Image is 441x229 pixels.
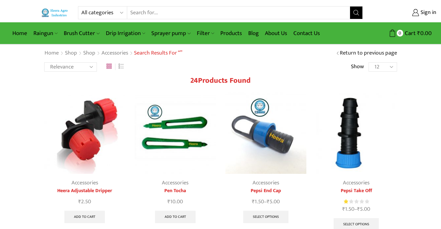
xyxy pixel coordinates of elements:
[101,49,128,57] a: Accessories
[357,205,360,214] span: ₹
[350,7,362,19] button: Search button
[30,26,61,41] a: Raingun
[194,26,217,41] a: Filter
[351,63,364,71] span: Show
[417,29,432,38] bdi: 0.00
[64,211,105,223] a: Add to cart: “Heera Adjustable Dripper”
[243,211,288,223] a: Select options for “Pepsi End Cap”
[262,26,290,41] a: About Us
[252,197,264,206] bdi: 1.50
[162,178,188,187] a: Accessories
[135,187,216,195] a: Pen Tocha
[225,93,307,174] img: Pepsi End Cap
[134,50,182,57] h1: Search results for “”
[397,30,403,36] span: 0
[267,197,270,206] span: ₹
[198,74,251,87] span: Products found
[167,197,183,206] bdi: 10.00
[267,197,280,206] bdi: 5.00
[65,49,77,57] a: Shop
[417,29,420,38] span: ₹
[83,49,96,57] a: Shop
[253,178,279,187] a: Accessories
[372,7,436,18] a: Sign in
[155,211,196,223] a: Add to cart: “Pen Tocha”
[245,26,262,41] a: Blog
[44,49,182,57] nav: Breadcrumb
[78,197,91,206] bdi: 2.50
[103,26,148,41] a: Drip Irrigation
[225,198,307,206] span: –
[342,205,345,214] span: ₹
[135,93,216,174] img: PEN TOCHA
[316,205,397,214] span: –
[290,26,323,41] a: Contact Us
[78,197,81,206] span: ₹
[9,26,30,41] a: Home
[190,74,198,87] span: 24
[44,187,126,195] a: Heera Adjustable Dripper
[225,187,307,195] a: Pepsi End Cap
[217,26,245,41] a: Products
[316,187,397,195] a: Pepsi Take Off
[44,93,126,174] img: Heera Adjustable Dripper
[340,49,397,57] a: Return to previous page
[44,49,59,57] a: Home
[343,178,370,187] a: Accessories
[357,205,370,214] bdi: 5.00
[342,205,354,214] bdi: 1.50
[419,9,436,17] span: Sign in
[127,7,350,19] input: Search for...
[344,198,349,205] span: Rated out of 5
[344,198,369,205] div: Rated 1.00 out of 5
[316,93,397,174] img: pepsi take up
[403,29,416,37] span: Cart
[369,28,432,39] a: 0 Cart ₹0.00
[167,197,170,206] span: ₹
[61,26,102,41] a: Brush Cutter
[148,26,193,41] a: Sprayer pump
[44,62,97,72] select: Shop order
[71,178,98,187] a: Accessories
[252,197,255,206] span: ₹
